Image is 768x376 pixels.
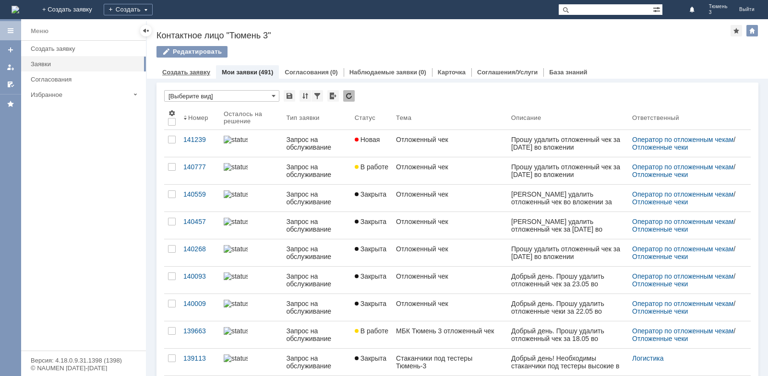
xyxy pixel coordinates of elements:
[12,6,19,13] a: Перейти на домашнюю страницу
[709,4,728,10] span: Тюмень
[355,245,386,253] span: Закрыта
[392,267,507,294] a: Отложенный чек
[104,4,153,15] div: Создать
[312,90,323,102] div: Фильтрация...
[632,272,739,288] div: /
[349,69,417,76] a: Наблюдаемые заявки
[224,354,248,362] img: statusbar-0 (1).png
[282,130,350,157] a: Запрос на обслуживание
[632,300,733,307] a: Оператор по отложенным чекам
[477,69,538,76] a: Соглашения/Услуги
[396,163,504,171] div: Отложенный чек
[282,349,350,376] a: Запрос на обслуживание
[351,239,392,266] a: Закрыта
[286,136,347,151] div: Запрос на обслуживание
[632,354,663,362] a: Логистика
[632,198,688,206] a: Отложенные чеки
[220,349,282,376] a: statusbar-0 (1).png
[183,327,216,335] div: 139663
[220,157,282,184] a: statusbar-0 (1).png
[180,349,220,376] a: 139113
[351,106,392,130] th: Статус
[3,42,18,58] a: Создать заявку
[632,114,679,121] div: Ответственный
[355,327,388,335] span: В работе
[632,163,739,178] div: /
[632,136,739,151] div: /
[731,25,742,36] div: Добавить в избранное
[282,294,350,321] a: Запрос на обслуживание
[259,69,273,76] div: (491)
[180,130,220,157] a: 141239
[392,239,507,266] a: Отложенный чек
[392,349,507,376] a: Стаканчики под тестеры Тюмень-3
[183,218,216,225] div: 140457
[419,69,426,76] div: (0)
[183,190,216,198] div: 140559
[351,321,392,348] a: В работе
[355,272,386,280] span: Закрыта
[632,280,688,288] a: Отложенные чеки
[396,272,504,280] div: Отложенный чек
[709,10,728,15] span: 3
[3,59,18,75] a: Мои заявки
[632,245,739,260] div: /
[224,136,248,143] img: statusbar-0 (1).png
[351,157,392,184] a: В работе
[224,110,271,125] div: Осталось на решение
[162,69,210,76] a: Создать заявку
[31,45,140,52] div: Создать заявку
[224,163,248,171] img: statusbar-0 (1).png
[396,354,504,370] div: Стаканчики под тестеры Тюмень-3
[282,267,350,294] a: Запрос на обслуживание
[285,69,329,76] a: Согласования
[355,354,386,362] span: Закрыта
[180,157,220,184] a: 140777
[286,300,347,315] div: Запрос на обслуживание
[396,136,504,143] div: Отложенный чек
[286,272,347,288] div: Запрос на обслуживание
[632,327,739,342] div: /
[632,136,733,143] a: Оператор по отложенным чекам
[180,212,220,239] a: 140457
[31,76,140,83] div: Согласования
[392,130,507,157] a: Отложенный чек
[549,69,587,76] a: База знаний
[632,163,733,171] a: Оператор по отложенным чекам
[286,190,347,206] div: Запрос на обслуживание
[392,157,507,184] a: Отложенный чек
[632,190,733,198] a: Оператор по отложенным чекам
[180,185,220,211] a: 140559
[392,185,507,211] a: Отложенный чек
[355,190,386,198] span: Закрыта
[286,327,347,342] div: Запрос на обслуживание
[351,212,392,239] a: Закрыта
[180,321,220,348] a: 139663
[31,357,136,364] div: Версия: 4.18.0.9.31.1398 (1398)
[351,349,392,376] a: Закрыта
[632,171,688,178] a: Отложенные чеки
[632,272,733,280] a: Оператор по отложенным чекам
[224,300,248,307] img: statusbar-0 (1).png
[351,185,392,211] a: Закрыта
[220,267,282,294] a: statusbar-0 (1).png
[392,106,507,130] th: Тема
[300,90,311,102] div: Сортировка...
[183,245,216,253] div: 140268
[183,163,216,171] div: 140777
[282,321,350,348] a: Запрос на обслуживание
[220,130,282,157] a: statusbar-0 (1).png
[220,212,282,239] a: statusbar-0 (1).png
[632,218,739,233] div: /
[156,31,731,40] div: Контактное лицо "Тюмень 3"
[286,114,319,121] div: Тип заявки
[224,327,248,335] img: statusbar-0 (1).png
[220,239,282,266] a: statusbar-0 (1).png
[327,90,339,102] div: Экспорт списка
[632,190,739,206] div: /
[31,25,48,37] div: Меню
[27,72,144,87] a: Согласования
[183,300,216,307] div: 140009
[224,218,248,225] img: statusbar-0 (1).png
[746,25,758,36] div: Изменить домашнюю страницу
